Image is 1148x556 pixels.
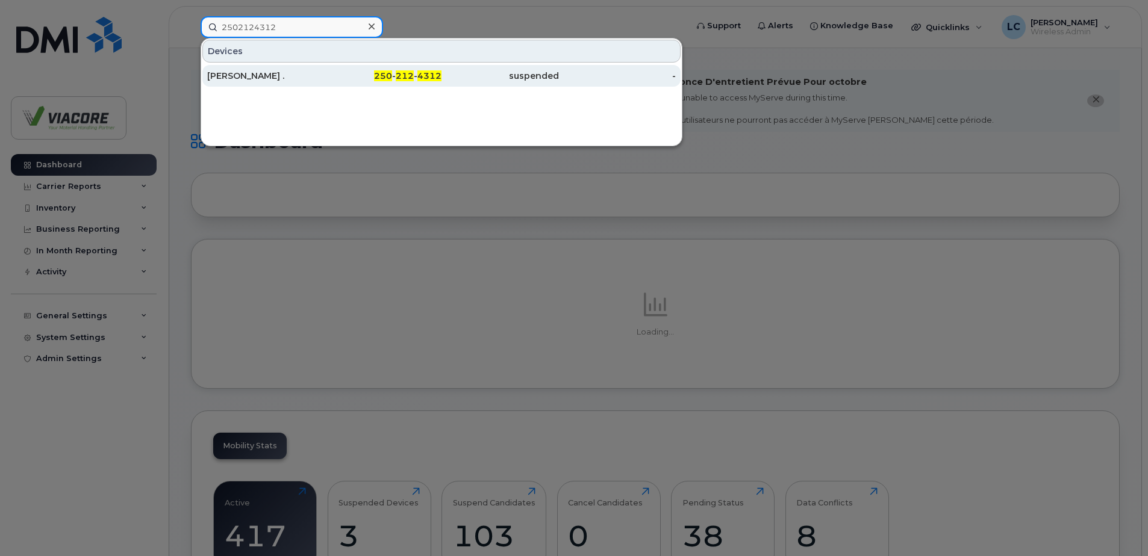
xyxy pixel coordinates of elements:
[374,70,392,81] span: 250
[559,70,676,82] div: -
[396,70,414,81] span: 212
[325,70,442,82] div: - -
[207,70,325,82] div: [PERSON_NAME] .
[441,70,559,82] div: suspended
[202,40,681,63] div: Devices
[417,70,441,81] span: 4312
[202,65,681,87] a: [PERSON_NAME] .250-212-4312suspended-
